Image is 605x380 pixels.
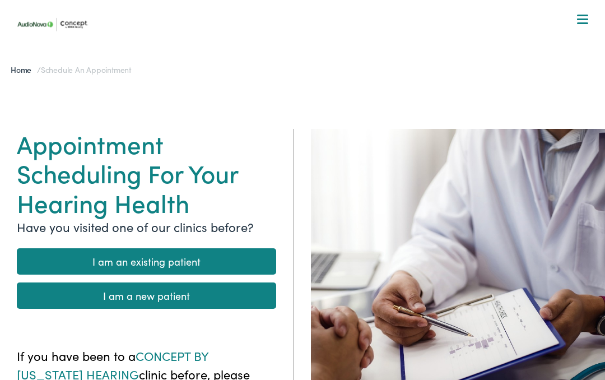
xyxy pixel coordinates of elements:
[17,129,276,217] h1: Appointment Scheduling For Your Hearing Health
[17,282,276,309] a: I am a new patient
[17,217,276,236] p: Have you visited one of our clinics before?
[21,45,593,80] a: What We Offer
[11,64,37,75] a: Home
[41,64,131,75] span: Schedule an Appointment
[11,64,131,75] span: /
[17,248,276,275] a: I am an existing patient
